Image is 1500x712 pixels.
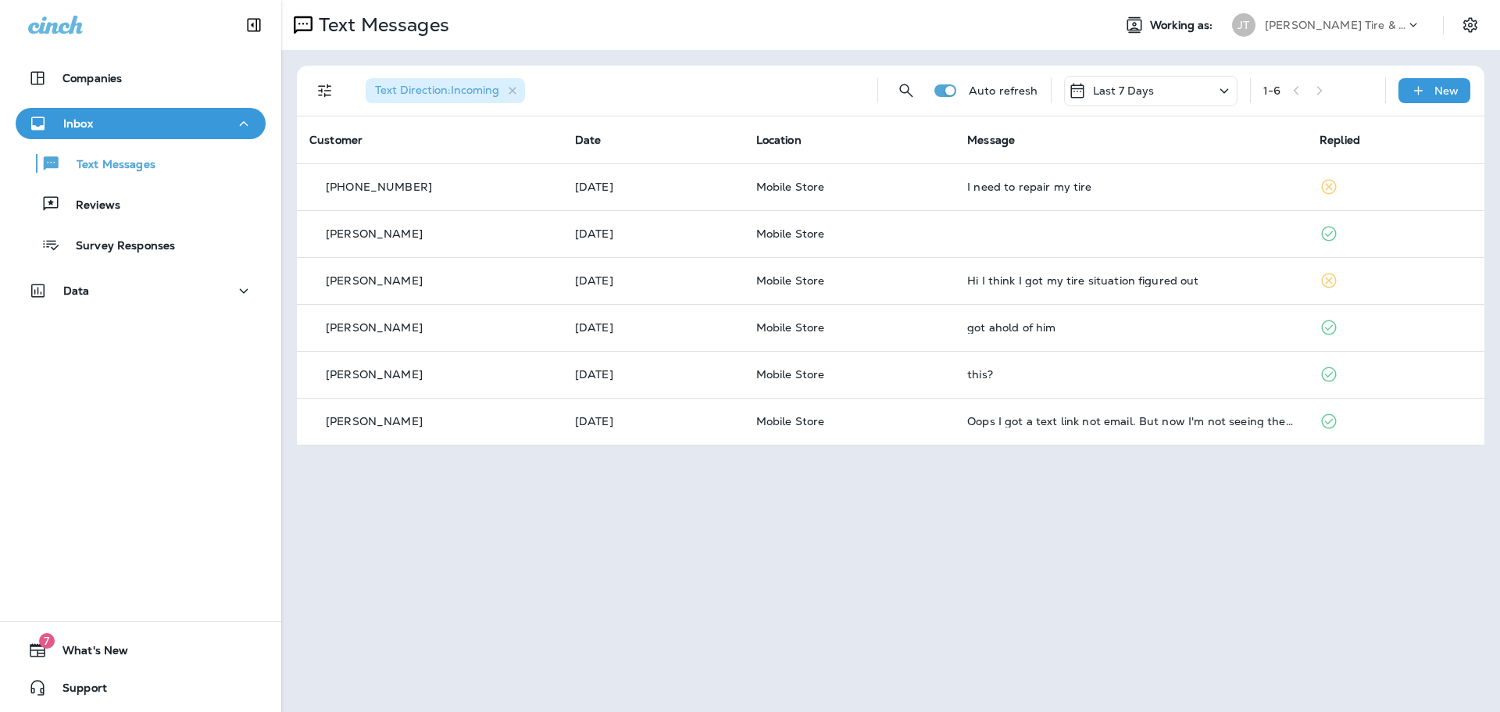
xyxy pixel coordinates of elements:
[967,133,1015,147] span: Message
[575,321,731,334] p: Sep 17, 2025 10:42 AM
[61,158,155,173] p: Text Messages
[756,414,825,428] span: Mobile Store
[16,147,266,180] button: Text Messages
[16,188,266,220] button: Reviews
[62,72,122,84] p: Companies
[309,75,341,106] button: Filters
[1320,133,1360,147] span: Replied
[575,274,731,287] p: Sep 17, 2025 04:34 PM
[756,367,825,381] span: Mobile Store
[1150,19,1216,32] span: Working as:
[967,181,1295,193] div: I need to repair my tire
[1263,84,1280,97] div: 1 - 6
[326,227,423,240] p: [PERSON_NAME]
[326,181,432,193] p: [PHONE_NUMBER]
[60,199,120,213] p: Reviews
[1232,13,1255,37] div: JT
[63,284,90,297] p: Data
[967,321,1295,334] div: got ahold of him
[375,83,499,97] span: Text Direction : Incoming
[326,274,423,287] p: [PERSON_NAME]
[1434,84,1459,97] p: New
[16,275,266,306] button: Data
[312,13,449,37] p: Text Messages
[575,415,731,428] p: Sep 15, 2025 01:28 PM
[326,415,423,428] p: [PERSON_NAME]
[1265,19,1405,31] p: [PERSON_NAME] Tire & Auto
[575,133,602,147] span: Date
[47,644,128,663] span: What's New
[63,117,93,130] p: Inbox
[16,672,266,703] button: Support
[969,84,1038,97] p: Auto refresh
[756,320,825,335] span: Mobile Store
[756,227,825,241] span: Mobile Store
[16,635,266,666] button: 7What's New
[60,239,175,254] p: Survey Responses
[309,133,362,147] span: Customer
[1093,84,1155,97] p: Last 7 Days
[575,368,731,381] p: Sep 17, 2025 10:12 AM
[16,108,266,139] button: Inbox
[232,9,276,41] button: Collapse Sidebar
[967,274,1295,287] div: Hi I think I got my tire situation figured out
[891,75,922,106] button: Search Messages
[47,682,107,700] span: Support
[39,633,55,649] span: 7
[756,274,825,288] span: Mobile Store
[756,133,802,147] span: Location
[326,368,423,381] p: [PERSON_NAME]
[575,227,731,240] p: Sep 19, 2025 11:02 AM
[967,415,1295,428] div: Oops I got a text link not email. But now I'm not seeing the text link. Can you send it again?
[967,368,1295,381] div: this?
[575,181,731,193] p: Sep 20, 2025 01:58 PM
[16,63,266,94] button: Companies
[756,180,825,194] span: Mobile Store
[366,78,525,103] div: Text Direction:Incoming
[326,321,423,334] p: [PERSON_NAME]
[1456,11,1484,39] button: Settings
[16,228,266,261] button: Survey Responses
